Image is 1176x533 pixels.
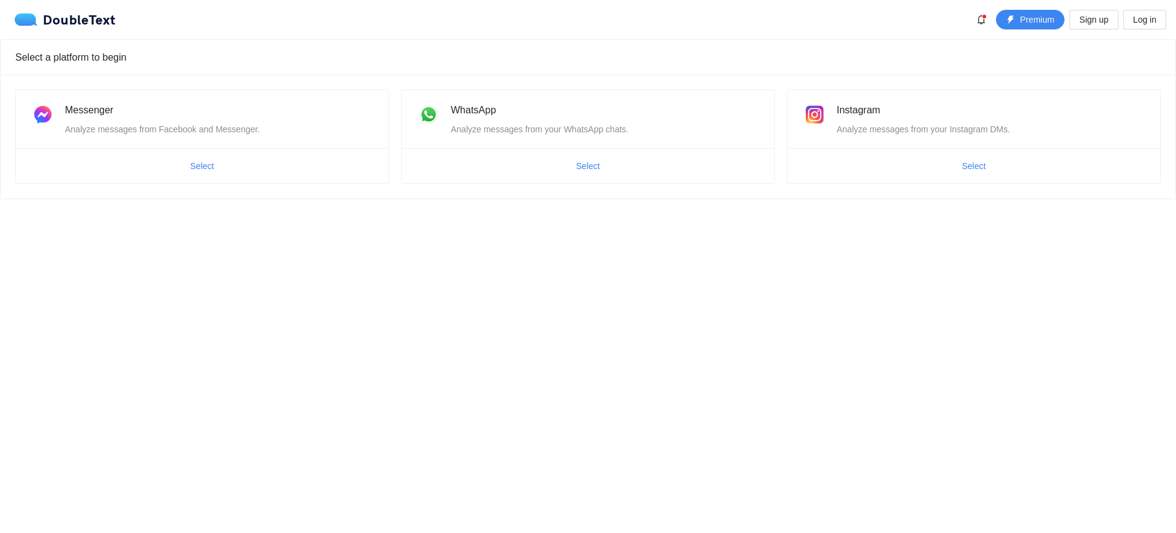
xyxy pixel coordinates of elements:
div: Analyze messages from your Instagram DMs. [837,123,1145,136]
a: WhatsAppAnalyze messages from your WhatsApp chats.Select [401,89,775,184]
span: bell [972,15,990,25]
span: Instagram [837,105,880,115]
img: logo [15,13,43,26]
img: whatsapp.png [417,102,441,127]
button: Select [952,156,996,176]
div: Analyze messages from Facebook and Messenger. [65,123,374,136]
button: bell [971,10,991,29]
span: Sign up [1079,13,1108,26]
span: thunderbolt [1006,15,1015,25]
button: Select [181,156,224,176]
button: Select [567,156,610,176]
div: Select a platform to begin [15,40,1161,75]
button: Sign up [1069,10,1118,29]
div: Messenger [65,102,374,118]
a: InstagramAnalyze messages from your Instagram DMs.Select [787,89,1161,184]
span: Premium [1020,13,1054,26]
span: Select [962,159,986,173]
img: messenger.png [31,102,55,127]
span: Log in [1133,13,1156,26]
span: WhatsApp [451,105,496,115]
button: thunderboltPremium [996,10,1065,29]
span: Select [576,159,600,173]
img: instagram.png [802,102,827,127]
a: MessengerAnalyze messages from Facebook and Messenger.Select [15,89,389,184]
div: DoubleText [15,13,116,26]
span: Select [190,159,214,173]
button: Log in [1123,10,1166,29]
a: logoDoubleText [15,13,116,26]
div: Analyze messages from your WhatsApp chats. [451,123,759,136]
